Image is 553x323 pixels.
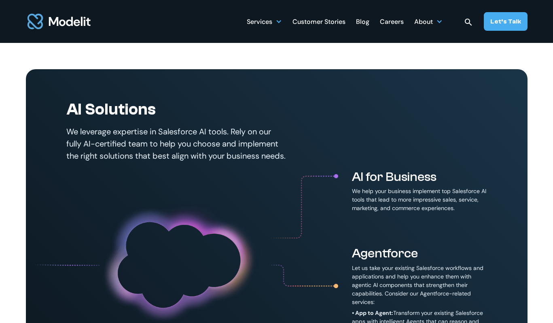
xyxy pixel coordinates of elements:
[414,15,433,30] div: About
[352,264,487,306] p: Let us take your existing Salesforce workflows and applications and help you enhance them with ag...
[380,15,404,30] div: Careers
[26,9,92,34] a: home
[356,15,369,30] div: Blog
[414,13,443,29] div: About
[352,187,487,212] p: We help your business implement top Salesforce AI tools that lead to more impressive sales, servi...
[352,309,393,317] strong: • App to Agent:
[380,13,404,29] a: Careers
[66,125,287,162] p: We leverage expertise in Salesforce AI tools. Rely on our fully AI-certified team to help you cho...
[490,17,521,26] div: Let’s Talk
[352,169,487,185] h3: AI for Business
[292,15,345,30] div: Customer Stories
[66,100,287,119] h2: AI Solutions
[484,12,528,31] a: Let’s Talk
[247,13,282,29] div: Services
[356,13,369,29] a: Blog
[292,13,345,29] a: Customer Stories
[352,246,487,261] h3: Agentforce
[26,9,92,34] img: modelit logo
[247,15,272,30] div: Services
